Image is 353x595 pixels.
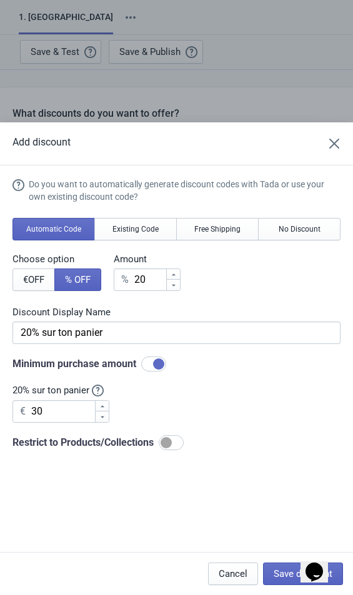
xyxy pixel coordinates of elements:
[263,563,343,585] button: Save discount
[65,275,91,285] span: % OFF
[23,275,44,285] span: € OFF
[12,384,109,397] label: 20% sur ton panier
[114,253,181,265] label: Amount
[12,306,341,318] label: Discount Display Name
[12,218,95,240] button: Automatic Code
[112,224,159,234] span: Existing Code
[323,132,346,155] button: Close
[258,218,341,240] button: No Discount
[12,135,311,150] h2: Add discount
[12,357,341,371] div: Minimum purchase amount
[26,224,81,234] span: Automatic Code
[279,224,321,234] span: No Discount
[219,569,247,579] span: Cancel
[12,435,341,450] div: Restrict to Products/Collections
[194,224,241,234] span: Free Shipping
[94,218,177,240] button: Existing Code
[208,563,258,585] button: Cancel
[29,178,341,203] div: Do you want to automatically generate discount codes with Tada or use your own existing discount ...
[54,268,101,291] button: % OFF
[12,268,55,291] button: €OFF
[121,272,129,287] div: %
[12,253,101,265] label: Choose option
[176,218,259,240] button: Free Shipping
[301,545,341,583] iframe: chat widget
[20,404,26,419] div: €
[274,569,332,579] span: Save discount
